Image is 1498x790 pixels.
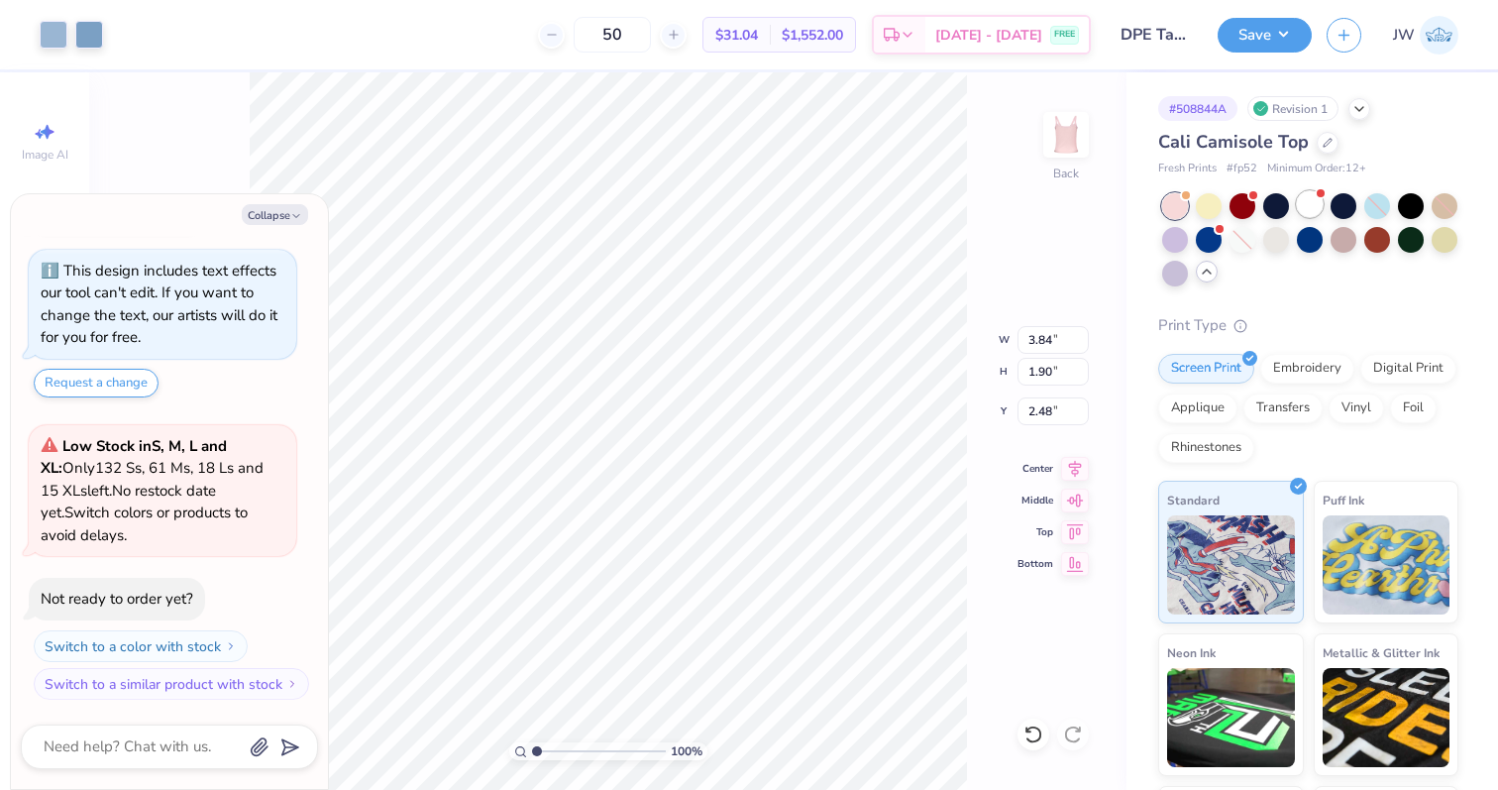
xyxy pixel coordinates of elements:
img: Back [1046,115,1086,155]
img: Puff Ink [1323,515,1450,615]
span: Cali Camisole Top [1158,130,1309,154]
button: Switch to a similar product with stock [34,668,309,700]
span: Middle [1017,494,1053,508]
div: Back [1053,165,1079,182]
div: Applique [1158,394,1237,423]
span: Standard [1167,490,1220,510]
span: $1,552.00 [782,25,843,46]
div: Transfers [1243,394,1323,423]
img: Metallic & Glitter Ink [1323,668,1450,767]
img: Switch to a color with stock [225,640,237,652]
span: No restock date yet. [41,481,216,523]
div: Not ready to order yet? [41,589,193,609]
div: Embroidery [1260,354,1354,384]
span: Neon Ink [1167,642,1216,663]
div: Revision 1 [1247,96,1338,121]
div: Digital Print [1360,354,1456,384]
span: Bottom [1017,557,1053,571]
input: Untitled Design [1106,15,1203,55]
span: Top [1017,525,1053,539]
span: Fresh Prints [1158,161,1217,177]
strong: Low Stock in S, M, L and XL : [41,436,227,479]
div: This design includes text effects our tool can't edit. If you want to change the text, our artist... [41,261,277,348]
img: Neon Ink [1167,668,1295,767]
div: Screen Print [1158,354,1254,384]
a: JW [1393,16,1458,55]
div: Print Type [1158,314,1458,337]
span: # fp52 [1227,161,1257,177]
span: JW [1393,24,1415,47]
button: Collapse [242,204,308,225]
img: Jane White [1420,16,1458,55]
div: # 508844A [1158,96,1237,121]
span: Minimum Order: 12 + [1267,161,1366,177]
span: Puff Ink [1323,490,1364,510]
img: Standard [1167,515,1295,615]
input: – – [574,17,651,53]
span: Only 132 Ss, 61 Ms, 18 Ls and 15 XLs left. Switch colors or products to avoid delays. [41,436,264,545]
span: Image AI [22,147,68,163]
span: Center [1017,462,1053,476]
img: Switch to a similar product with stock [286,678,298,690]
span: Metallic & Glitter Ink [1323,642,1440,663]
span: 100 % [671,742,702,760]
button: Save [1218,18,1312,53]
span: $31.04 [715,25,758,46]
button: Request a change [34,369,159,397]
div: Vinyl [1329,394,1384,423]
div: Foil [1390,394,1437,423]
span: FREE [1054,28,1075,42]
span: [DATE] - [DATE] [935,25,1042,46]
div: Rhinestones [1158,433,1254,463]
button: Switch to a color with stock [34,630,248,662]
